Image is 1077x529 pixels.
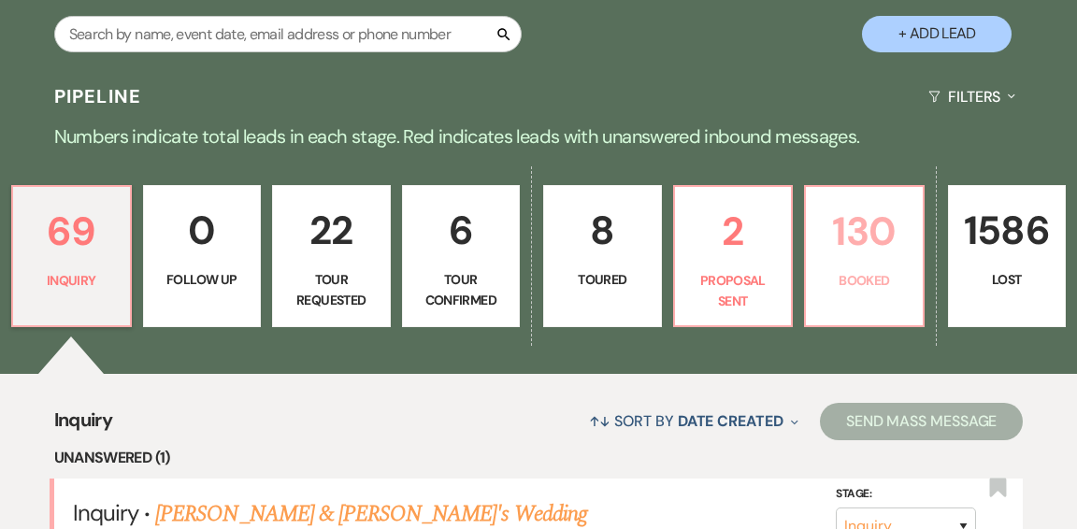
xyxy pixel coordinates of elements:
[948,185,1067,327] a: 1586Lost
[155,199,250,262] p: 0
[155,269,250,290] p: Follow Up
[836,484,976,505] label: Stage:
[54,446,1024,470] li: Unanswered (1)
[414,199,509,262] p: 6
[817,200,912,263] p: 130
[673,185,794,327] a: 2Proposal Sent
[54,83,142,109] h3: Pipeline
[284,199,379,262] p: 22
[284,269,379,311] p: Tour Requested
[143,185,262,327] a: 0Follow Up
[960,199,1055,262] p: 1586
[555,269,650,290] p: Toured
[543,185,662,327] a: 8Toured
[54,16,522,52] input: Search by name, event date, email address or phone number
[555,199,650,262] p: 8
[73,498,138,527] span: Inquiry
[582,396,806,446] button: Sort By Date Created
[272,185,391,327] a: 22Tour Requested
[589,411,611,431] span: ↑↓
[686,270,781,312] p: Proposal Sent
[862,16,1012,52] button: + Add Lead
[817,270,912,291] p: Booked
[54,406,113,446] span: Inquiry
[960,269,1055,290] p: Lost
[921,72,1023,122] button: Filters
[678,411,783,431] span: Date Created
[804,185,925,327] a: 130Booked
[686,200,781,263] p: 2
[24,270,119,291] p: Inquiry
[402,185,521,327] a: 6Tour Confirmed
[414,269,509,311] p: Tour Confirmed
[11,185,132,327] a: 69Inquiry
[820,403,1024,440] button: Send Mass Message
[24,200,119,263] p: 69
